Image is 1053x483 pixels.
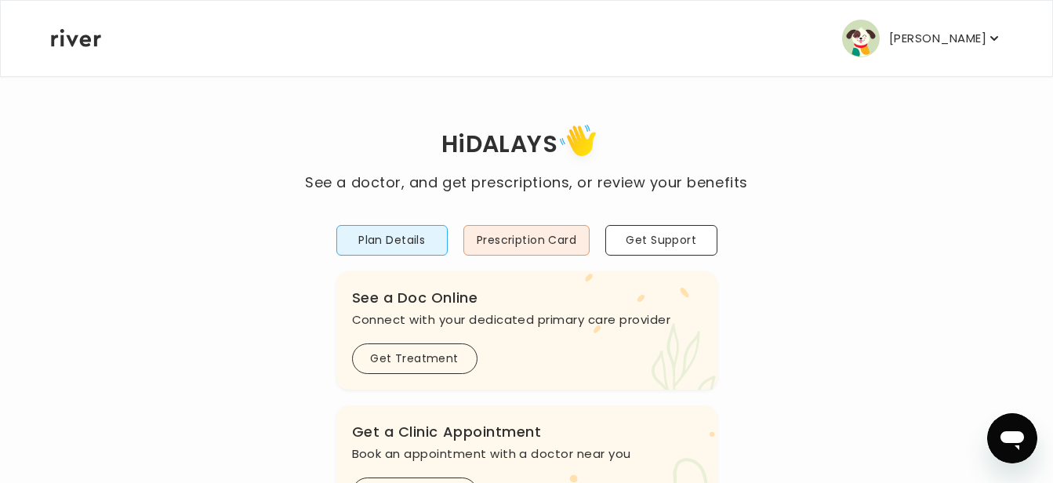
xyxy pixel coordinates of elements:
h3: Get a Clinic Appointment [352,421,702,443]
p: Book an appointment with a doctor near you [352,443,702,465]
button: user avatar[PERSON_NAME] [842,20,1002,57]
button: Plan Details [336,225,448,256]
p: Connect with your dedicated primary care provider [352,309,702,331]
h3: See a Doc Online [352,287,702,309]
h1: Hi DALAYS [305,119,747,172]
img: user avatar [842,20,880,57]
button: Get Support [605,225,717,256]
p: See a doctor, and get prescriptions, or review your benefits [305,172,747,194]
button: Get Treatment [352,343,477,374]
p: [PERSON_NAME] [889,27,986,49]
iframe: Button to launch messaging window [987,413,1037,463]
button: Prescription Card [463,225,590,256]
